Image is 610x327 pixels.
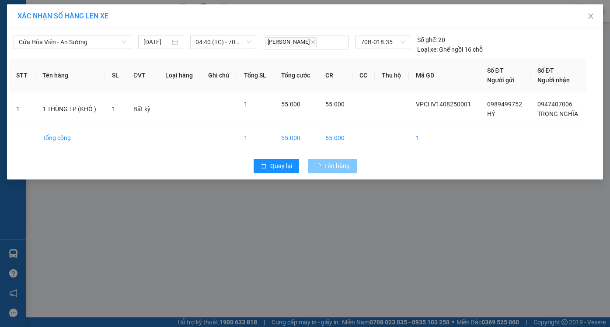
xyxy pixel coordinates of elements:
th: STT [9,59,35,92]
span: 1 [244,101,247,108]
div: 20 [417,35,445,45]
td: 55.000 [318,126,352,150]
span: 70B-018.35 [361,35,405,49]
span: close [311,40,315,44]
button: rollbackQuay lại [254,159,299,173]
span: Người gửi [487,77,515,84]
input: 14/08/2025 [143,37,170,47]
span: Lên hàng [324,161,350,171]
td: Bất kỳ [126,92,158,126]
th: CR [318,59,352,92]
td: 55.000 [274,126,318,150]
span: 0989499752 [487,101,522,108]
button: Close [579,4,603,29]
span: close [587,13,594,20]
span: VPCHV1408250001 [416,101,471,108]
th: CC [352,59,375,92]
th: Loại hàng [158,59,201,92]
span: rollback [261,163,267,170]
span: Quay lại [270,161,292,171]
span: 0947407006 [537,101,572,108]
th: Thu hộ [375,59,409,92]
th: Ghi chú [201,59,237,92]
span: TRỌNG NGHĨA [537,110,578,117]
th: ĐVT [126,59,158,92]
span: Số ĐT [487,67,504,74]
th: SL [105,59,126,92]
span: 55.000 [325,101,345,108]
th: Mã GD [409,59,480,92]
td: Tổng cộng [35,126,105,150]
span: Loại xe: [417,45,438,54]
button: Lên hàng [308,159,357,173]
th: Tổng SL [237,59,274,92]
span: Số ĐT [537,67,554,74]
span: XÁC NHẬN SỐ HÀNG LÊN XE [17,12,108,20]
div: Ghế ngồi 16 chỗ [417,45,483,54]
span: Số ghế: [417,35,437,45]
span: Cửa Hòa Viện - An Sương [19,35,126,49]
td: 1 [409,126,480,150]
span: HÝ [487,110,495,117]
span: loading [315,163,324,169]
td: 1 [9,92,35,126]
span: 55.000 [281,101,300,108]
span: [PERSON_NAME] [265,37,317,47]
td: 1 [237,126,274,150]
span: Người nhận [537,77,570,84]
th: Tên hàng [35,59,105,92]
span: 04:40 (TC) - 70B-018.35 [195,35,251,49]
span: 1 [112,105,115,113]
td: 1 THÙNG TP (KHÔ ) [35,92,105,126]
th: Tổng cước [274,59,318,92]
